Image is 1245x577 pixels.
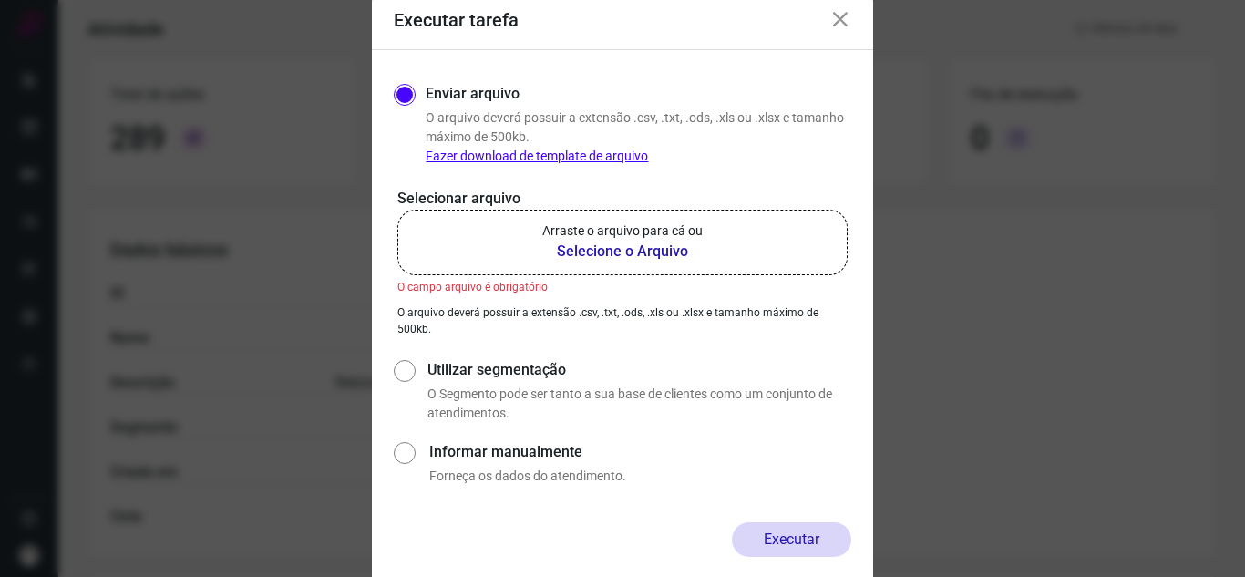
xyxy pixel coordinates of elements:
b: Selecione o Arquivo [542,241,703,263]
label: Enviar arquivo [426,83,520,105]
h3: Executar tarefa [394,9,519,31]
button: Executar [732,522,851,557]
span: O campo arquivo é obrigatório [397,281,548,294]
p: O Segmento pode ser tanto a sua base de clientes como um conjunto de atendimentos. [427,385,851,423]
label: Informar manualmente [429,441,851,463]
label: Utilizar segmentação [427,359,851,381]
p: Forneça os dados do atendimento. [429,467,851,486]
p: O arquivo deverá possuir a extensão .csv, .txt, .ods, .xls ou .xlsx e tamanho máximo de 500kb. [426,108,851,166]
p: Arraste o arquivo para cá ou [542,222,703,241]
a: Fazer download de template de arquivo [426,149,648,163]
p: Selecionar arquivo [397,188,848,210]
p: O arquivo deverá possuir a extensão .csv, .txt, .ods, .xls ou .xlsx e tamanho máximo de 500kb. [397,304,848,337]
